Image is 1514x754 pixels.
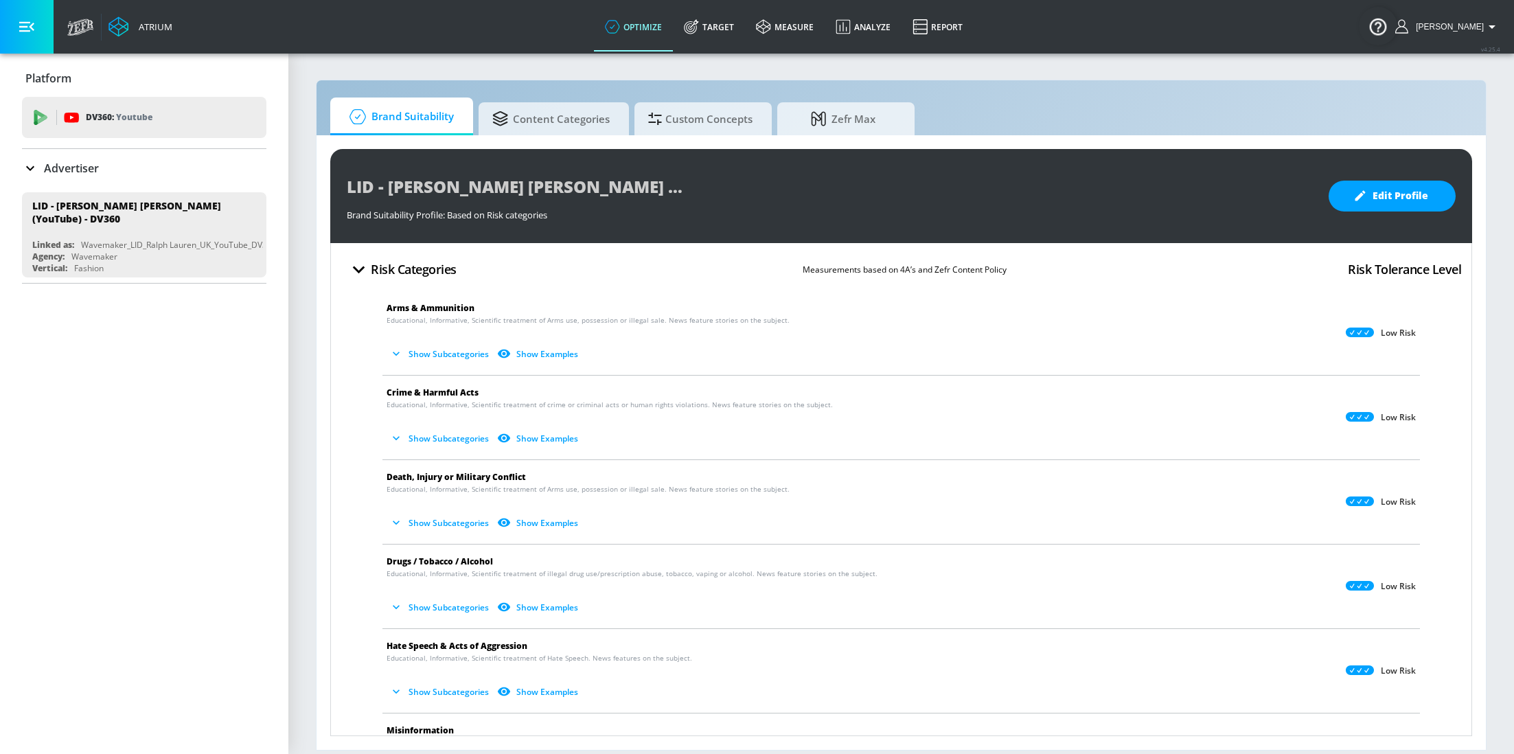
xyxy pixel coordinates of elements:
div: Platform [22,59,266,98]
button: Show Subcategories [387,596,494,619]
div: Wavemaker [71,251,117,262]
span: Educational, Informative, Scientific treatment of illegal drug use/prescription abuse, tobacco, v... [387,569,878,579]
div: Atrium [133,21,172,33]
p: Low Risk [1381,581,1416,592]
button: Show Subcategories [387,512,494,534]
div: LID - [PERSON_NAME] [PERSON_NAME] (YouTube) - DV360Linked as:Wavemaker_LID_Ralph Lauren_UK_YouTub... [22,192,266,277]
button: Show Examples [494,343,584,365]
h4: Risk Tolerance Level [1348,260,1461,279]
span: Edit Profile [1356,187,1428,205]
span: v 4.25.4 [1481,45,1500,53]
p: Advertiser [44,161,99,176]
a: Atrium [108,16,172,37]
span: Zefr Max [791,102,895,135]
div: Advertiser [22,149,266,187]
span: Crime & Harmful Acts [387,387,479,398]
span: Death, Injury or Military Conflict [387,471,526,483]
span: Educational, Informative, Scientific treatment of Arms use, possession or illegal sale. News feat... [387,484,790,494]
p: DV360: [86,110,152,125]
p: Low Risk [1381,328,1416,339]
button: Show Subcategories [387,427,494,450]
div: LID - [PERSON_NAME] [PERSON_NAME] (YouTube) - DV360 [32,199,244,225]
span: Custom Concepts [648,102,753,135]
a: optimize [594,2,673,52]
div: DV360: Youtube [22,97,266,138]
button: Show Examples [494,427,584,450]
span: Misinformation [387,724,454,736]
p: Low Risk [1381,665,1416,676]
div: Vertical: [32,262,67,274]
p: Low Risk [1381,496,1416,507]
div: Agency: [32,251,65,262]
p: Youtube [116,110,152,124]
span: Brand Suitability [344,100,454,133]
span: Content Categories [492,102,610,135]
button: Edit Profile [1329,181,1456,212]
a: Target [673,2,745,52]
p: Platform [25,71,71,86]
p: Measurements based on 4A’s and Zefr Content Policy [803,262,1007,277]
span: login as: stephanie.wolklin@zefr.com [1410,22,1484,32]
button: Risk Categories [341,253,462,286]
span: Arms & Ammunition [387,302,474,314]
p: Low Risk [1381,412,1416,423]
span: Drugs / Tobacco / Alcohol [387,556,493,567]
span: Educational, Informative, Scientific treatment of Arms use, possession or illegal sale. News feat... [387,315,790,325]
a: measure [745,2,825,52]
div: Brand Suitability Profile: Based on Risk categories [347,202,1315,221]
button: [PERSON_NAME] [1395,19,1500,35]
div: Wavemaker_LID_Ralph Lauren_UK_YouTube_DV360 [81,239,277,251]
button: Show Subcategories [387,681,494,703]
button: Show Examples [494,596,584,619]
button: Show Subcategories [387,343,494,365]
span: Hate Speech & Acts of Aggression [387,640,527,652]
a: Report [902,2,974,52]
button: Open Resource Center [1359,7,1397,45]
span: Educational, Informative, Scientific treatment of Hate Speech. News features on the subject. [387,653,692,663]
div: Fashion [74,262,104,274]
button: Show Examples [494,512,584,534]
span: Educational, Informative, Scientific treatment of crime or criminal acts or human rights violatio... [387,400,833,410]
a: Analyze [825,2,902,52]
button: Show Examples [494,681,584,703]
div: Linked as: [32,239,74,251]
h4: Risk Categories [371,260,457,279]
